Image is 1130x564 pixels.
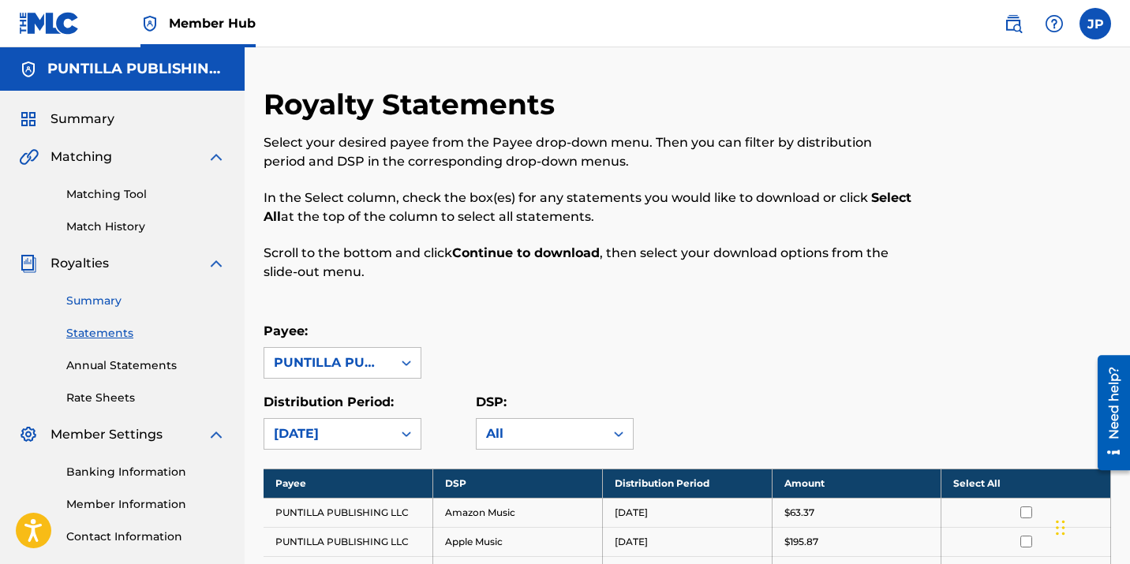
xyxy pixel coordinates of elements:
a: Rate Sheets [66,390,226,406]
a: Public Search [997,8,1029,39]
strong: Continue to download [452,245,600,260]
img: expand [207,425,226,444]
span: Royalties [51,254,109,273]
a: Annual Statements [66,357,226,374]
p: Scroll to the bottom and click , then select your download options from the slide-out menu. [264,244,916,282]
iframe: Resource Center [1086,349,1130,476]
a: Member Information [66,496,226,513]
td: Amazon Music [433,498,603,527]
span: Matching [51,148,112,166]
div: [DATE] [274,424,383,443]
img: expand [207,148,226,166]
th: Amount [772,469,941,498]
div: All [486,424,595,443]
img: Member Settings [19,425,38,444]
label: Distribution Period: [264,394,394,409]
h5: PUNTILLA PUBLISHING LLC [47,60,226,78]
span: Summary [51,110,114,129]
td: Apple Music [433,527,603,556]
span: Member Settings [51,425,163,444]
p: $195.87 [784,535,818,549]
div: PUNTILLA PUBLISHING LLC [274,353,383,372]
iframe: Chat Widget [1051,488,1130,564]
td: [DATE] [602,498,772,527]
a: Banking Information [66,464,226,480]
img: Matching [19,148,39,166]
a: Contact Information [66,529,226,545]
th: DSP [433,469,603,498]
span: Member Hub [169,14,256,32]
img: Summary [19,110,38,129]
img: search [1004,14,1023,33]
div: Help [1038,8,1070,39]
p: In the Select column, check the box(es) for any statements you would like to download or click at... [264,189,916,226]
img: expand [207,254,226,273]
th: Payee [264,469,433,498]
a: Matching Tool [66,186,226,203]
label: Payee: [264,323,308,338]
a: Summary [66,293,226,309]
img: Accounts [19,60,38,79]
th: Distribution Period [602,469,772,498]
div: Drag [1056,504,1065,551]
td: PUNTILLA PUBLISHING LLC [264,498,433,527]
a: SummarySummary [19,110,114,129]
img: help [1045,14,1064,33]
p: $63.37 [784,506,814,520]
div: User Menu [1079,8,1111,39]
img: Top Rightsholder [140,14,159,33]
label: DSP: [476,394,507,409]
td: PUNTILLA PUBLISHING LLC [264,527,433,556]
th: Select All [941,469,1111,498]
h2: Royalty Statements [264,87,563,122]
p: Select your desired payee from the Payee drop-down menu. Then you can filter by distribution peri... [264,133,916,171]
img: MLC Logo [19,12,80,35]
img: Royalties [19,254,38,273]
a: Match History [66,219,226,235]
td: [DATE] [602,527,772,556]
a: Statements [66,325,226,342]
